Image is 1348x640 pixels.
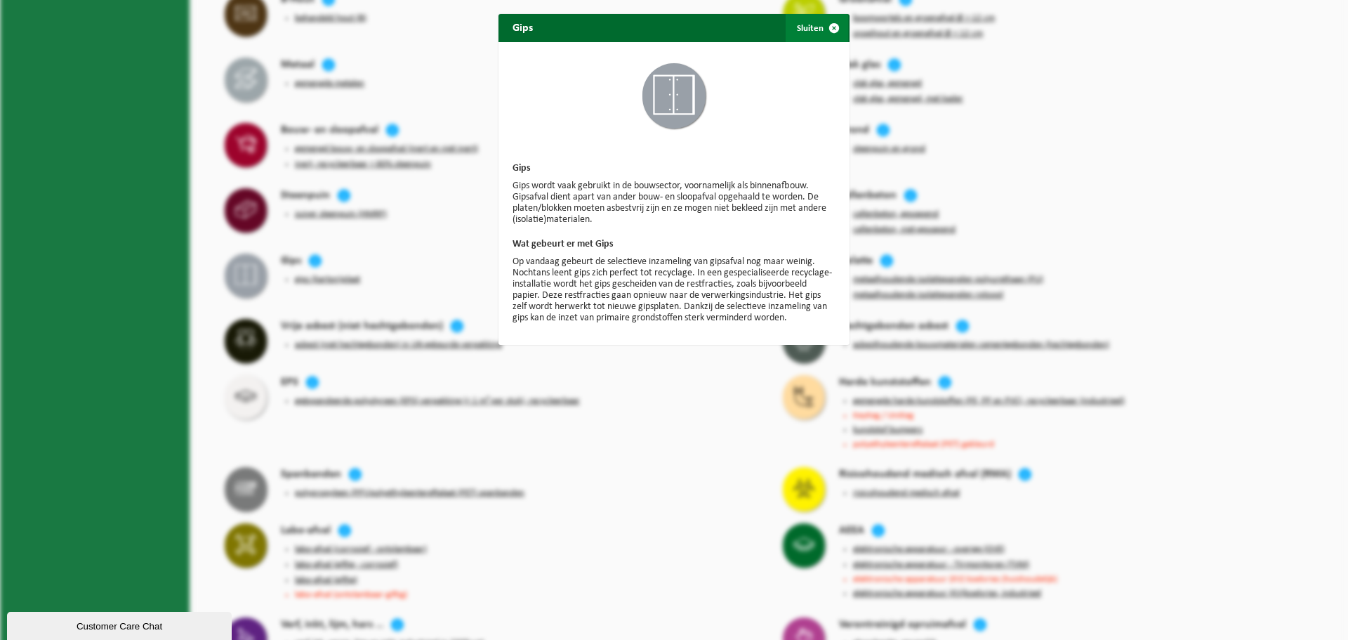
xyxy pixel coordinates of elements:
iframe: chat widget [7,609,234,640]
p: Gips wordt vaak gebruikt in de bouwsector, voornamelijk als binnenafbouw. Gipsafval dient apart v... [513,181,835,226]
h2: Gips [498,14,547,41]
button: Sluiten [786,14,848,42]
h3: Wat gebeurt er met Gips [513,240,835,249]
h3: Gips [513,164,835,174]
p: Op vandaag gebeurt de selectieve inzameling van gipsafval nog maar weinig. Nochtans leent gips zi... [513,256,835,324]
